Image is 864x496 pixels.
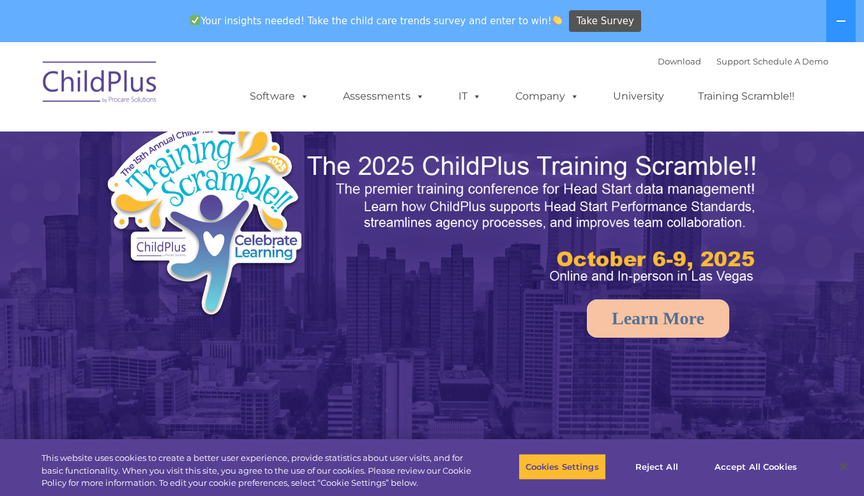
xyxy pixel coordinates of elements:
button: Cookies Settings [519,453,606,480]
a: Schedule A Demo [753,56,828,66]
button: Close [830,453,858,481]
a: Support [716,56,750,66]
a: Training Scramble!! [685,84,807,109]
span: Last name [178,84,216,94]
button: Reject All [617,453,697,480]
span: Phone number [178,137,232,146]
a: Company [503,84,592,109]
div: This website uses cookies to create a better user experience, provide statistics about user visit... [42,452,475,490]
a: Learn More [587,299,729,338]
span: Your insights needed! Take the child care trends survey and enter to win! [185,8,568,33]
span: Take Survey [577,10,634,33]
a: Assessments [330,84,437,109]
img: 👏 [552,15,562,25]
img: ChildPlus by Procare Solutions [36,52,164,116]
a: Take Survey [569,10,641,33]
font: | [658,56,828,66]
img: ✅ [190,15,200,25]
a: IT [446,84,494,109]
a: Software [237,84,322,109]
a: Download [658,56,701,66]
button: Accept All Cookies [708,453,804,480]
a: University [600,84,677,109]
